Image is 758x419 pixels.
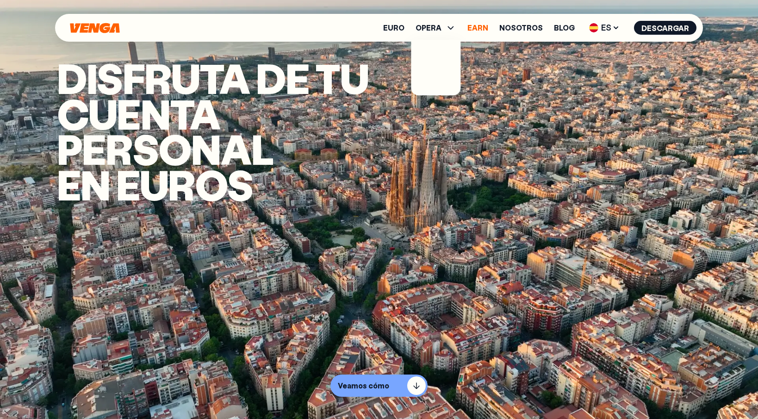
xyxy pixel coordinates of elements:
span: OPERA [416,24,441,31]
h1: Disfruta de tu cuenta PERSONAL en euros [57,60,450,202]
img: flag-es [589,23,598,32]
span: ES [586,20,623,35]
button: Descargar [634,21,696,35]
a: Earn [467,24,488,31]
svg: Inicio [69,23,121,33]
p: Veamos cómo [338,381,389,390]
a: Euro [383,24,404,31]
span: OPERA [416,22,456,33]
a: Nosotros [499,24,543,31]
a: Blog [554,24,575,31]
button: Veamos cómo [330,375,428,397]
